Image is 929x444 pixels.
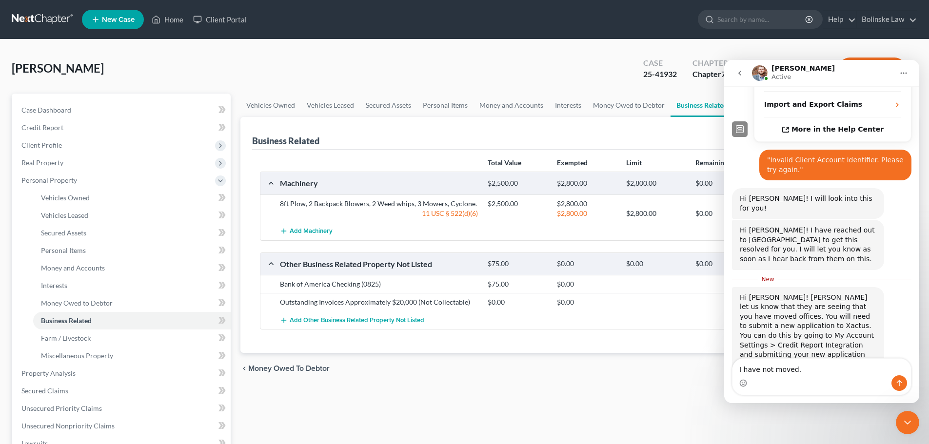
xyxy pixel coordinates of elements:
[21,386,68,395] span: Secured Claims
[626,158,642,167] strong: Limit
[167,315,183,331] button: Send a message…
[275,199,483,209] div: 8ft Plow, 2 Backpack Blowers, 2 Weed whips, 3 Mowers, Cyclone.
[280,222,333,240] button: Add Machinery
[41,334,91,342] span: Farm / Livestock
[21,422,115,430] span: Unsecured Nonpriority Claims
[695,158,728,167] strong: Remaining
[8,299,187,315] textarea: Message…
[587,94,671,117] a: Money Owed to Debtor
[43,96,179,115] div: "Invalid Client Account Identifier. Please try again."
[41,264,105,272] span: Money and Accounts
[21,404,102,412] span: Unsecured Priority Claims
[41,211,88,219] span: Vehicles Leased
[724,60,919,403] iframe: Intercom live chat
[33,224,231,242] a: Secured Assets
[41,281,67,290] span: Interests
[21,141,62,149] span: Client Profile
[692,58,728,69] div: Chapter
[417,94,474,117] a: Personal Items
[41,246,86,254] span: Personal Items
[483,179,552,188] div: $2,500.00
[552,199,621,209] div: $2,800.00
[360,94,417,117] a: Secured Assets
[12,61,104,75] span: [PERSON_NAME]
[8,227,187,385] div: James says…
[33,347,231,365] a: Miscellaneous Property
[483,297,552,307] div: $0.00
[552,209,621,218] div: $2,800.00
[488,158,521,167] strong: Total Value
[67,65,159,74] span: More in the Help Center
[823,11,856,28] a: Help
[21,158,63,167] span: Real Property
[280,311,424,329] button: Add Other Business Related Property Not Listed
[14,365,231,382] a: Property Analysis
[275,279,483,289] div: Bank of America Checking (0825)
[102,16,135,23] span: New Case
[691,179,760,188] div: $0.00
[16,233,152,309] div: Hi [PERSON_NAME]! [PERSON_NAME] let us know that they are seeing that you have moved offices. You...
[188,11,252,28] a: Client Portal
[721,69,726,78] span: 7
[552,279,621,289] div: $0.00
[8,61,23,77] img: Profile image for Operator
[33,259,231,277] a: Money and Accounts
[33,294,231,312] a: Money Owed to Debtor
[41,229,86,237] span: Secured Assets
[483,279,552,289] div: $75.00
[275,209,483,218] div: 11 USC § 522(d)(6)
[248,365,330,372] span: Money Owed to Debtor
[275,259,483,269] div: Other Business Related Property Not Listed
[8,160,160,210] div: Hi [PERSON_NAME]! I have reached out to [GEOGRAPHIC_DATA] to get this resolved for you. I will le...
[643,58,677,69] div: Case
[621,259,691,269] div: $0.00
[33,242,231,259] a: Personal Items
[552,297,621,307] div: $0.00
[857,11,917,28] a: Bolinske Law
[14,101,231,119] a: Case Dashboard
[744,58,772,69] div: Status
[671,94,733,117] a: Business Related
[14,119,231,136] a: Credit Report
[643,69,677,80] div: 25-41932
[8,227,160,363] div: Hi [PERSON_NAME]! [PERSON_NAME] let us know that they are seeing that you have moved offices. You...
[41,316,92,325] span: Business Related
[33,207,231,224] a: Vehicles Leased
[33,189,231,207] a: Vehicles Owned
[691,259,760,269] div: $0.00
[21,123,63,132] span: Credit Report
[41,299,113,307] span: Money Owed to Debtor
[15,319,23,327] button: Emoji picker
[40,40,138,48] strong: Import and Export Claims
[483,199,552,209] div: $2,500.00
[14,417,231,435] a: Unsecured Nonpriority Claims
[275,297,483,307] div: Outstanding Invoices Approximately $20,000 (Not Collectable)
[21,106,71,114] span: Case Dashboard
[621,179,691,188] div: $2,800.00
[896,411,919,434] iframe: Intercom live chat
[21,176,77,184] span: Personal Property
[30,58,187,81] a: More in the Help Center
[14,400,231,417] a: Unsecured Priority Claims
[839,58,906,79] button: Preview
[147,11,188,28] a: Home
[14,382,231,400] a: Secured Claims
[16,134,152,153] div: Hi [PERSON_NAME]! I will look into this for you!
[8,160,187,211] div: James says…
[301,94,360,117] a: Vehicles Leased
[41,193,90,202] span: Vehicles Owned
[21,369,76,377] span: Property Analysis
[483,259,552,269] div: $75.00
[557,158,588,167] strong: Exempted
[240,365,248,372] i: chevron_left
[788,58,823,69] div: District
[240,365,330,372] button: chevron_left Money Owed to Debtor
[8,90,187,128] div: Michael says…
[290,228,333,235] span: Add Machinery
[8,128,187,160] div: James says…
